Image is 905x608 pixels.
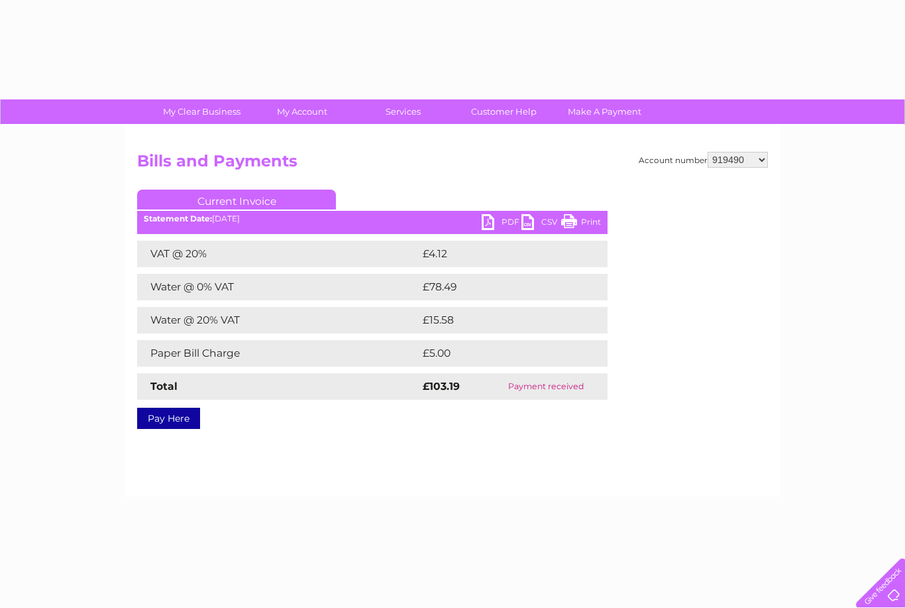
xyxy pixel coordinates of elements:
[144,213,212,223] b: Statement Date:
[550,99,659,124] a: Make A Payment
[485,373,608,400] td: Payment received
[137,152,768,177] h2: Bills and Payments
[521,214,561,233] a: CSV
[419,340,577,367] td: £5.00
[150,380,178,393] strong: Total
[482,214,521,233] a: PDF
[137,214,608,223] div: [DATE]
[419,241,574,267] td: £4.12
[561,214,601,233] a: Print
[137,408,200,429] a: Pay Here
[137,307,419,334] td: Water @ 20% VAT
[147,99,256,124] a: My Clear Business
[639,152,768,168] div: Account number
[137,274,419,300] td: Water @ 0% VAT
[137,190,336,210] a: Current Invoice
[449,99,559,124] a: Customer Help
[423,380,460,393] strong: £103.19
[137,340,419,367] td: Paper Bill Charge
[137,241,419,267] td: VAT @ 20%
[419,307,580,334] td: £15.58
[348,99,458,124] a: Services
[419,274,582,300] td: £78.49
[248,99,357,124] a: My Account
